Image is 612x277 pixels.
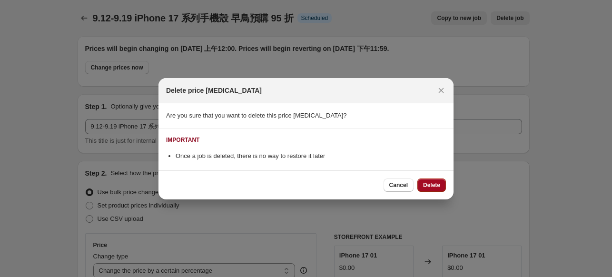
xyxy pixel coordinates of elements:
button: Delete [417,178,446,192]
button: Close [434,84,448,97]
span: Are you sure that you want to delete this price [MEDICAL_DATA]? [166,112,347,119]
button: Cancel [384,178,414,192]
span: Delete [423,181,440,189]
div: IMPORTANT [166,136,199,144]
li: Once a job is deleted, there is no way to restore it later [176,151,446,161]
h2: Delete price [MEDICAL_DATA] [166,86,262,95]
span: Cancel [389,181,408,189]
